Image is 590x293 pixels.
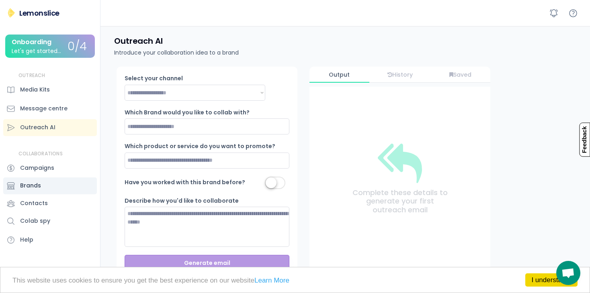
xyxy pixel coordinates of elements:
div: Describe how you'd like to collaborate [125,197,239,205]
div: Saved [431,71,491,78]
div: Have you worked with this brand before? [125,179,245,187]
div: Chat abierto [556,261,580,285]
div: OUTREACH [18,72,45,79]
div: History [370,71,430,78]
div: COLLABORATIONS [18,151,63,157]
p: This website uses cookies to ensure you get the best experience on our website [12,277,578,284]
div: Which product or service do you want to promote? [125,142,275,151]
button: Generate email [125,255,289,271]
div: 0/4 [68,41,87,53]
div: Which Brand would you like to collab with? [125,109,250,117]
div: Brands [20,181,41,190]
div: Let's get started... [12,48,61,54]
div: Help [20,236,33,244]
div: Lemonslice [19,8,59,18]
div: Colab spy [20,217,50,225]
div: Complete these details to generate your first outreach email [350,188,450,214]
div: Introduce your collaboration idea to a brand [114,49,239,57]
div: Output [309,71,369,78]
a: Learn More [254,277,289,284]
div: Campaigns [20,164,54,172]
div: Contacts [20,199,48,208]
img: Lemonslice [6,8,16,18]
div: Select your channel [125,75,205,83]
div: Onboarding [12,39,51,46]
h4: Outreach AI [114,36,163,46]
div: Message centre [20,104,68,113]
div: Media Kits [20,85,50,94]
a: I understand! [525,273,578,287]
div: Outreach AI [20,123,55,132]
